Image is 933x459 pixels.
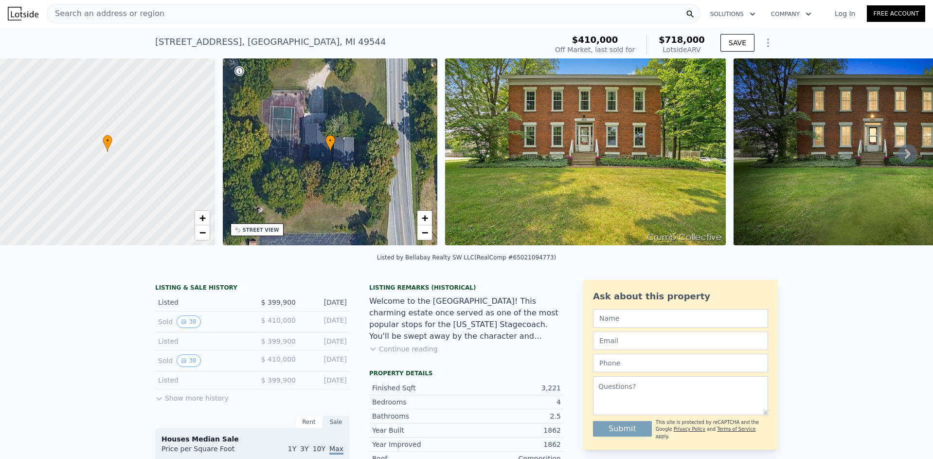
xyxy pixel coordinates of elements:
div: Listing Remarks (Historical) [369,284,564,292]
div: 1862 [466,440,561,449]
span: • [325,136,335,145]
span: $ 410,000 [261,355,296,363]
span: 10Y [313,445,325,453]
span: • [103,136,112,145]
span: − [422,226,428,239]
div: Lotside ARV [659,45,705,55]
div: Year Built [372,425,466,435]
span: Max [329,445,343,455]
div: [DATE] [304,297,347,307]
div: LISTING & SALE HISTORY [155,284,350,294]
div: Property details [369,369,564,377]
div: [STREET_ADDRESS] , [GEOGRAPHIC_DATA] , MI 49544 [155,35,386,49]
div: Off Market, last sold for [555,45,635,55]
button: Submit [593,421,652,437]
a: Zoom out [417,225,432,240]
span: $ 410,000 [261,316,296,324]
div: [DATE] [304,336,347,346]
div: [DATE] [304,315,347,328]
input: Email [593,331,768,350]
div: 1862 [466,425,561,435]
div: 3,221 [466,383,561,393]
a: Zoom out [195,225,210,240]
button: Show more history [155,389,229,403]
a: Log In [823,9,867,18]
div: Listed [158,336,245,346]
div: Bathrooms [372,411,466,421]
div: 2.5 [466,411,561,421]
div: Listed by Bellabay Realty SW LLC (RealComp #65021094773) [377,254,556,261]
img: Lotside [8,7,38,20]
button: Show Options [758,33,778,53]
div: Welcome to the [GEOGRAPHIC_DATA]! This charming estate once served as one of the most popular sto... [369,295,564,342]
div: Finished Sqft [372,383,466,393]
a: Zoom in [195,211,210,225]
span: Search an address or region [47,8,164,19]
div: Year Improved [372,440,466,449]
button: SAVE [720,34,754,52]
a: Privacy Policy [674,426,705,432]
input: Name [593,309,768,328]
span: $ 399,900 [261,337,296,345]
span: 3Y [300,445,308,453]
button: Solutions [702,5,763,23]
input: Phone [593,354,768,372]
div: [DATE] [304,375,347,385]
span: $410,000 [572,35,618,45]
button: View historical data [177,354,200,367]
div: [DATE] [304,354,347,367]
a: Zoom in [417,211,432,225]
div: 4 [466,397,561,407]
span: $ 399,900 [261,298,296,306]
span: $718,000 [659,35,705,45]
div: • [103,135,112,152]
span: + [422,212,428,224]
div: Bedrooms [372,397,466,407]
button: View historical data [177,315,200,328]
div: Ask about this property [593,290,768,303]
span: $ 399,900 [261,376,296,384]
button: Company [763,5,819,23]
div: • [325,135,335,152]
div: Sold [158,354,245,367]
button: Continue reading [369,344,438,354]
div: This site is protected by reCAPTCHA and the Google and apply. [656,419,768,440]
div: Listed [158,375,245,385]
div: Sale [323,416,350,428]
span: + [199,212,205,224]
div: Sold [158,315,245,328]
a: Terms of Service [717,426,755,432]
div: Houses Median Sale [161,434,343,444]
a: Free Account [867,5,925,22]
span: − [199,226,205,239]
span: 1Y [288,445,296,453]
div: Listed [158,297,245,307]
div: Rent [295,416,323,428]
div: STREET VIEW [243,226,279,234]
img: Sale: 140183270 Parcel: 53860234 [445,58,726,245]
